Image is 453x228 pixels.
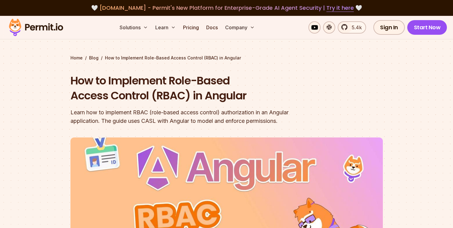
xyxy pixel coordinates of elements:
button: Company [223,21,257,34]
a: Blog [89,55,99,61]
span: 5.4k [348,24,362,31]
a: Sign In [373,20,405,35]
div: / / [70,55,383,61]
span: [DOMAIN_NAME] - Permit's New Platform for Enterprise-Grade AI Agent Security | [99,4,354,12]
a: Docs [204,21,220,34]
h1: How to Implement Role-Based Access Control (RBAC) in Angular [70,73,305,103]
a: Pricing [181,21,201,34]
a: Try it here [326,4,354,12]
div: 🤍 🤍 [15,4,438,12]
a: 5.4k [338,21,366,34]
img: Permit logo [6,17,66,38]
a: Start Now [407,20,447,35]
button: Solutions [117,21,150,34]
a: Home [70,55,83,61]
button: Learn [153,21,178,34]
div: Learn how to implement RBAC (role-based access control) authorization in an Angular application. ... [70,108,305,125]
